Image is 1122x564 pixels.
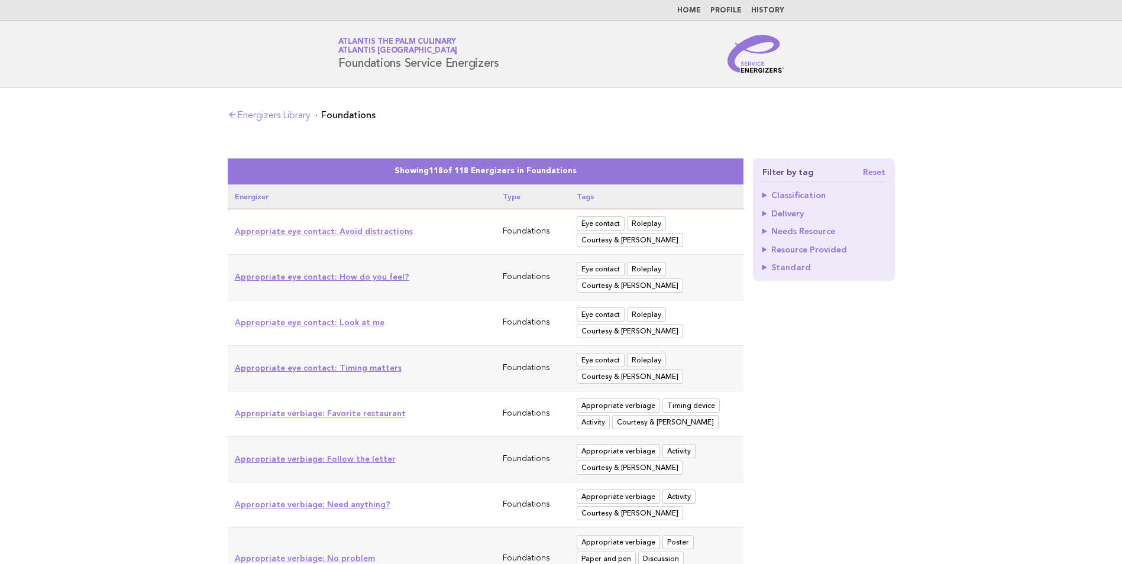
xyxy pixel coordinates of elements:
[235,500,390,509] a: Appropriate verbiage: Need anything?
[762,168,885,181] h4: Filter by tag
[496,300,570,346] td: Foundations
[577,461,683,475] span: Courtesy & Manners
[577,490,660,504] span: Appropriate verbiage
[662,398,720,413] span: Timing device
[496,391,570,437] td: Foundations
[577,278,683,293] span: Courtesy & Manners
[235,454,396,463] a: Appropriate verbiage: Follow the letter
[677,7,701,14] a: Home
[627,216,666,231] span: Roleplay
[228,111,311,121] a: Energizers Library
[235,553,375,563] a: Appropriate verbiage: No problem
[577,307,625,322] span: Eye contact
[762,191,885,199] summary: Classification
[228,158,743,184] caption: Showing of 118 Energizers in Foundations
[338,47,458,55] span: Atlantis [GEOGRAPHIC_DATA]
[577,262,625,276] span: Eye contact
[863,168,885,176] a: Reset
[762,227,885,235] summary: Needs Resource
[577,353,625,367] span: Eye contact
[235,226,413,236] a: Appropriate eye contact: Avoid distractions
[662,535,694,549] span: Poster
[577,535,660,549] span: Appropriate verbiage
[228,184,496,209] th: Energizer
[496,346,570,391] td: Foundations
[315,111,376,120] li: Foundations
[662,444,696,458] span: Activity
[577,216,625,231] span: Eye contact
[627,307,666,322] span: Roleplay
[627,262,666,276] span: Roleplay
[762,263,885,271] summary: Standard
[429,167,443,175] span: 118
[338,38,500,69] h1: Foundations Service Energizers
[627,353,666,367] span: Roleplay
[235,409,406,418] a: Appropriate verbiage: Favorite restaurant
[235,272,409,281] a: Appropriate eye contact: How do you feel?
[496,209,570,255] td: Foundations
[612,415,719,429] span: Courtesy & Manners
[577,506,683,520] span: Courtesy & Manners
[762,245,885,254] summary: Resource Provided
[662,490,696,504] span: Activity
[727,35,784,73] img: Service Energizers
[577,398,660,413] span: Appropriate verbiage
[751,7,784,14] a: History
[235,363,402,372] a: Appropriate eye contact: Timing matters
[710,7,742,14] a: Profile
[762,209,885,218] summary: Delivery
[235,317,384,327] a: Appropriate eye contact: Look at me
[570,184,743,209] th: Tags
[577,444,660,458] span: Appropriate verbiage
[577,324,683,338] span: Courtesy & Manners
[496,184,570,209] th: Type
[577,369,683,384] span: Courtesy & Manners
[496,255,570,300] td: Foundations
[577,415,610,429] span: Activity
[577,233,683,247] span: Courtesy & Manners
[496,437,570,482] td: Foundations
[496,482,570,528] td: Foundations
[338,38,458,54] a: Atlantis The Palm CulinaryAtlantis [GEOGRAPHIC_DATA]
